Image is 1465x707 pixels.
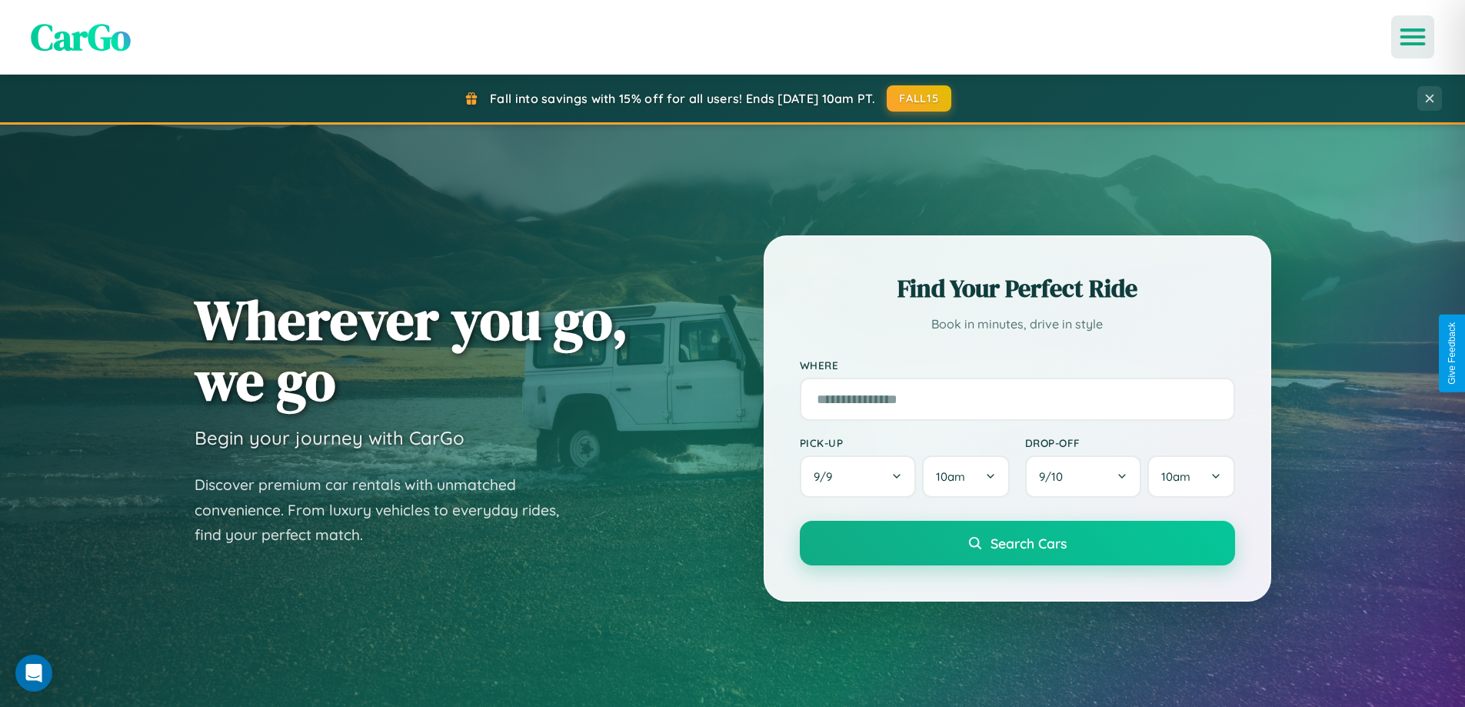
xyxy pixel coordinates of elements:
button: FALL15 [887,85,951,112]
span: 10am [1161,469,1190,484]
button: Open menu [1391,15,1434,58]
h1: Wherever you go, we go [195,289,628,411]
p: Discover premium car rentals with unmatched convenience. From luxury vehicles to everyday rides, ... [195,472,579,548]
div: Give Feedback [1447,322,1457,385]
button: 9/10 [1025,455,1142,498]
span: Fall into savings with 15% off for all users! Ends [DATE] 10am PT. [490,91,875,106]
div: Open Intercom Messenger [15,655,52,692]
button: Search Cars [800,521,1235,565]
button: 10am [922,455,1009,498]
p: Book in minutes, drive in style [800,313,1235,335]
h3: Begin your journey with CarGo [195,426,464,449]
span: 9 / 9 [814,469,840,484]
button: 10am [1147,455,1234,498]
span: 9 / 10 [1039,469,1070,484]
label: Pick-up [800,436,1010,449]
span: Search Cars [991,535,1067,552]
span: CarGo [31,12,131,62]
span: 10am [936,469,965,484]
label: Where [800,359,1235,372]
button: 9/9 [800,455,917,498]
h2: Find Your Perfect Ride [800,272,1235,305]
label: Drop-off [1025,436,1235,449]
